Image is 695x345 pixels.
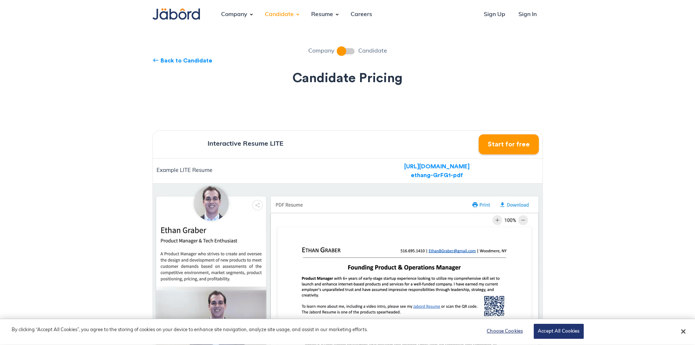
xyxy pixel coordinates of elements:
[345,5,378,24] a: Careers
[152,8,200,20] img: Jabord
[488,140,530,149] div: Start for free
[152,55,159,65] div: west
[404,162,470,180] a: [URL][DOMAIN_NAME]ethang-GrFG1-pdf
[479,134,539,154] a: Start for free
[482,324,528,339] button: Choose Cookies
[215,5,253,24] div: Company
[534,324,583,339] button: Accept All Cookies
[513,5,543,24] a: Sign In
[161,56,212,65] div: Back to Candidate
[305,5,339,24] div: Resume
[358,47,387,55] span: Candidate
[259,5,300,24] div: Candidate
[152,55,543,65] a: westBack to Candidate
[675,323,691,340] button: Close
[404,162,470,180] div: [URL][DOMAIN_NAME] ethang-GrFG1-pdf
[478,5,511,24] a: Sign Up
[157,167,329,175] h5: Example LITE Resume
[208,141,283,147] strong: Interactive Resume LITE
[308,47,335,55] span: Company
[152,71,543,86] h1: Candidate Pricing
[12,326,368,334] p: By clicking “Accept All Cookies”, you agree to the storing of cookies on your device to enhance s...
